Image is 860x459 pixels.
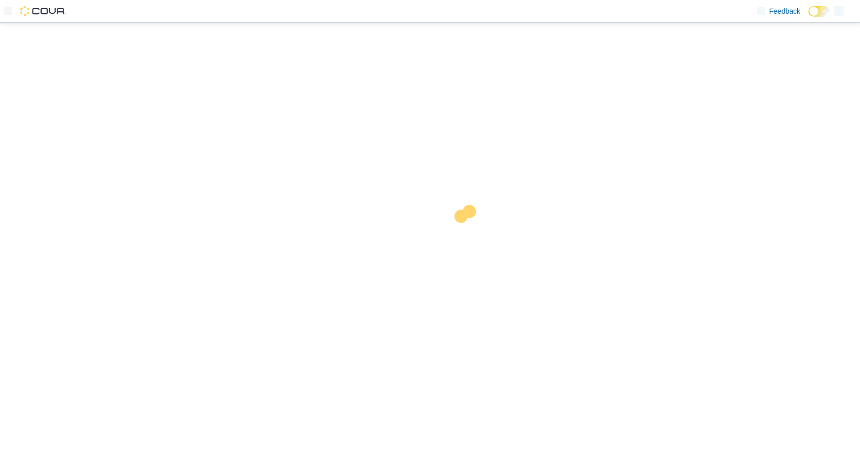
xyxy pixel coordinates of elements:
img: cova-loader [430,197,506,273]
a: Feedback [753,1,804,21]
input: Dark Mode [808,6,830,17]
img: Cova [20,6,66,16]
span: Feedback [769,6,800,16]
